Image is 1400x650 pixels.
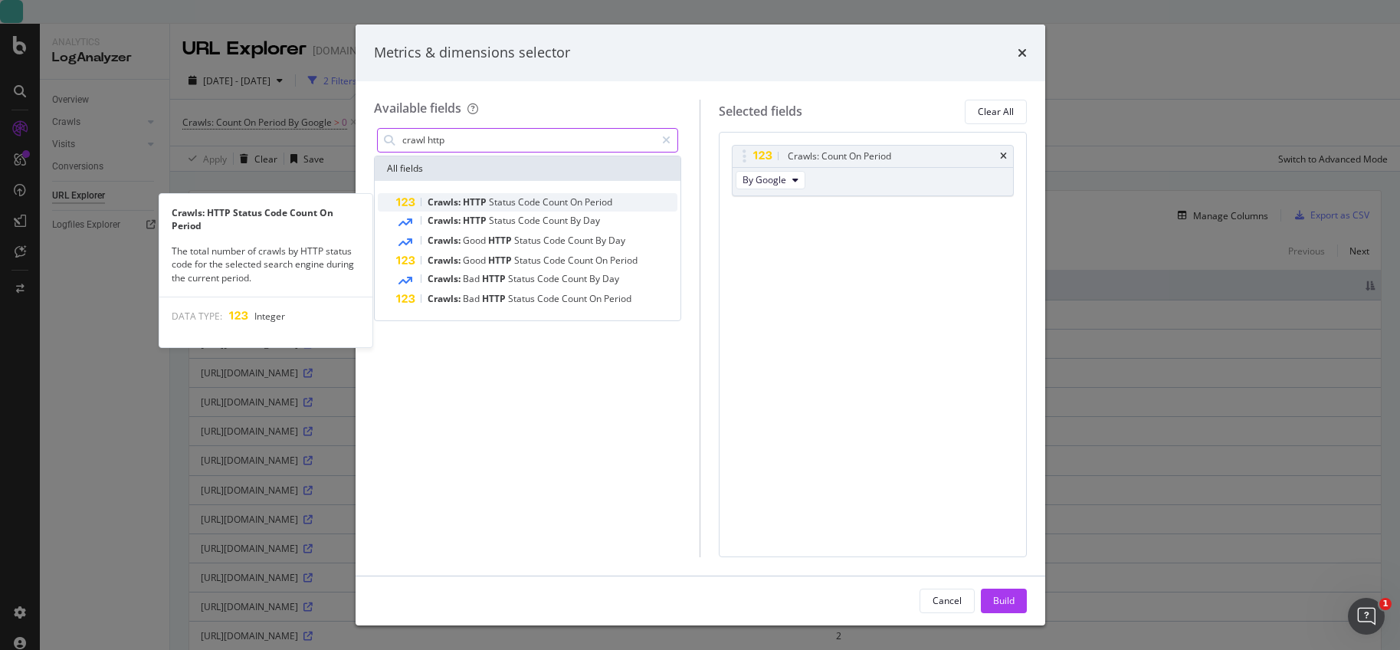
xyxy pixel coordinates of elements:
[920,589,975,613] button: Cancel
[463,292,482,305] span: Bad
[374,43,570,63] div: Metrics & dimensions selector
[719,103,802,120] div: Selected fields
[589,292,604,305] span: On
[993,594,1015,607] div: Build
[981,589,1027,613] button: Build
[543,254,568,267] span: Code
[374,100,461,117] div: Available fields
[508,292,537,305] span: Status
[1379,598,1392,610] span: 1
[488,234,514,247] span: HTTP
[489,195,518,208] span: Status
[788,149,891,164] div: Crawls: Count On Period
[1000,152,1007,161] div: times
[610,254,638,267] span: Period
[537,272,562,285] span: Code
[933,594,962,607] div: Cancel
[589,272,602,285] span: By
[428,195,463,208] span: Crawls:
[604,292,631,305] span: Period
[482,272,508,285] span: HTTP
[428,214,463,227] span: Crawls:
[595,254,610,267] span: On
[585,195,612,208] span: Period
[428,234,463,247] span: Crawls:
[428,292,463,305] span: Crawls:
[602,272,619,285] span: Day
[1018,43,1027,63] div: times
[375,156,681,181] div: All fields
[562,272,589,285] span: Count
[543,214,570,227] span: Count
[514,234,543,247] span: Status
[562,292,589,305] span: Count
[488,254,514,267] span: HTTP
[608,234,625,247] span: Day
[508,272,537,285] span: Status
[159,245,372,284] div: The total number of crawls by HTTP status code for the selected search engine during the current ...
[978,105,1014,118] div: Clear All
[428,254,463,267] span: Crawls:
[514,254,543,267] span: Status
[543,195,570,208] span: Count
[537,292,562,305] span: Code
[543,234,568,247] span: Code
[463,272,482,285] span: Bad
[965,100,1027,124] button: Clear All
[463,254,488,267] span: Good
[568,254,595,267] span: Count
[463,214,489,227] span: HTTP
[518,214,543,227] span: Code
[489,214,518,227] span: Status
[568,234,595,247] span: Count
[463,195,489,208] span: HTTP
[743,173,786,186] span: By Google
[159,206,372,232] div: Crawls: HTTP Status Code Count On Period
[595,234,608,247] span: By
[1348,598,1385,635] iframe: Intercom live chat
[570,195,585,208] span: On
[732,145,1014,196] div: Crawls: Count On PeriodtimesBy Google
[583,214,600,227] span: Day
[428,272,463,285] span: Crawls:
[401,129,656,152] input: Search by field name
[482,292,508,305] span: HTTP
[356,25,1045,625] div: modal
[570,214,583,227] span: By
[518,195,543,208] span: Code
[463,234,488,247] span: Good
[736,171,805,189] button: By Google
